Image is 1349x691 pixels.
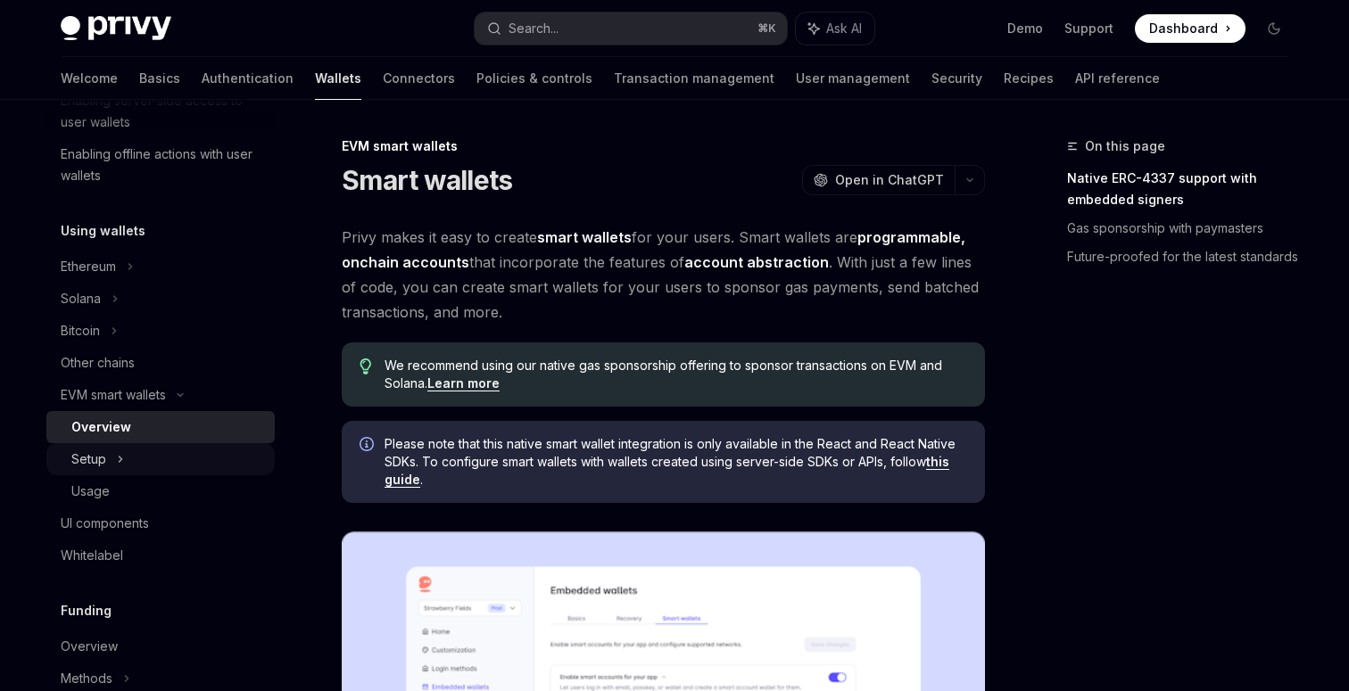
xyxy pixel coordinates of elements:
a: Policies & controls [476,57,592,100]
div: Whitelabel [61,545,123,566]
div: Setup [71,448,106,470]
div: EVM smart wallets [61,384,166,406]
button: Ask AI [796,12,874,45]
div: Usage [71,481,110,502]
strong: smart wallets [537,228,632,246]
a: API reference [1075,57,1160,100]
div: Overview [71,416,131,438]
a: Basics [139,57,180,100]
div: Bitcoin [61,320,100,341]
a: Overview [46,411,275,443]
svg: Info [360,437,377,455]
h5: Using wallets [61,220,145,242]
div: Overview [61,636,118,657]
div: EVM smart wallets [342,137,985,155]
a: Gas sponsorship with paymasters [1067,214,1303,243]
svg: Tip [360,358,372,374]
button: Toggle dark mode [1260,14,1288,43]
a: Usage [46,475,275,507]
span: On this page [1085,136,1165,157]
button: Search...⌘K [475,12,787,45]
div: Solana [61,288,101,309]
span: ⌘ K [757,21,776,36]
a: Other chains [46,347,275,379]
h1: Smart wallets [342,164,512,196]
a: Welcome [61,57,118,100]
span: Ask AI [826,20,862,37]
a: Support [1064,20,1113,37]
a: Authentication [202,57,294,100]
a: UI components [46,507,275,539]
a: User management [796,57,910,100]
img: dark logo [61,16,171,41]
div: Other chains [61,352,135,374]
a: Future-proofed for the latest standards [1067,243,1303,271]
div: Methods [61,668,112,689]
a: Learn more [427,375,500,391]
a: Security [931,57,982,100]
a: Connectors [383,57,455,100]
span: Open in ChatGPT [835,171,944,189]
a: Native ERC-4337 support with embedded signers [1067,164,1303,214]
div: UI components [61,513,149,534]
a: account abstraction [684,253,829,272]
button: Open in ChatGPT [802,165,955,195]
span: We recommend using our native gas sponsorship offering to sponsor transactions on EVM and Solana. [385,357,967,392]
a: Demo [1007,20,1043,37]
a: Wallets [315,57,361,100]
a: Overview [46,630,275,662]
span: Dashboard [1149,20,1218,37]
a: Recipes [1004,57,1054,100]
span: Privy makes it easy to create for your users. Smart wallets are that incorporate the features of ... [342,225,985,325]
div: Search... [509,18,559,39]
h5: Funding [61,600,112,621]
a: Whitelabel [46,539,275,572]
div: Enabling offline actions with user wallets [61,144,264,186]
span: Please note that this native smart wallet integration is only available in the React and React Na... [385,435,967,489]
a: Transaction management [614,57,774,100]
a: Dashboard [1135,14,1246,43]
a: Enabling offline actions with user wallets [46,138,275,192]
div: Ethereum [61,256,116,277]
